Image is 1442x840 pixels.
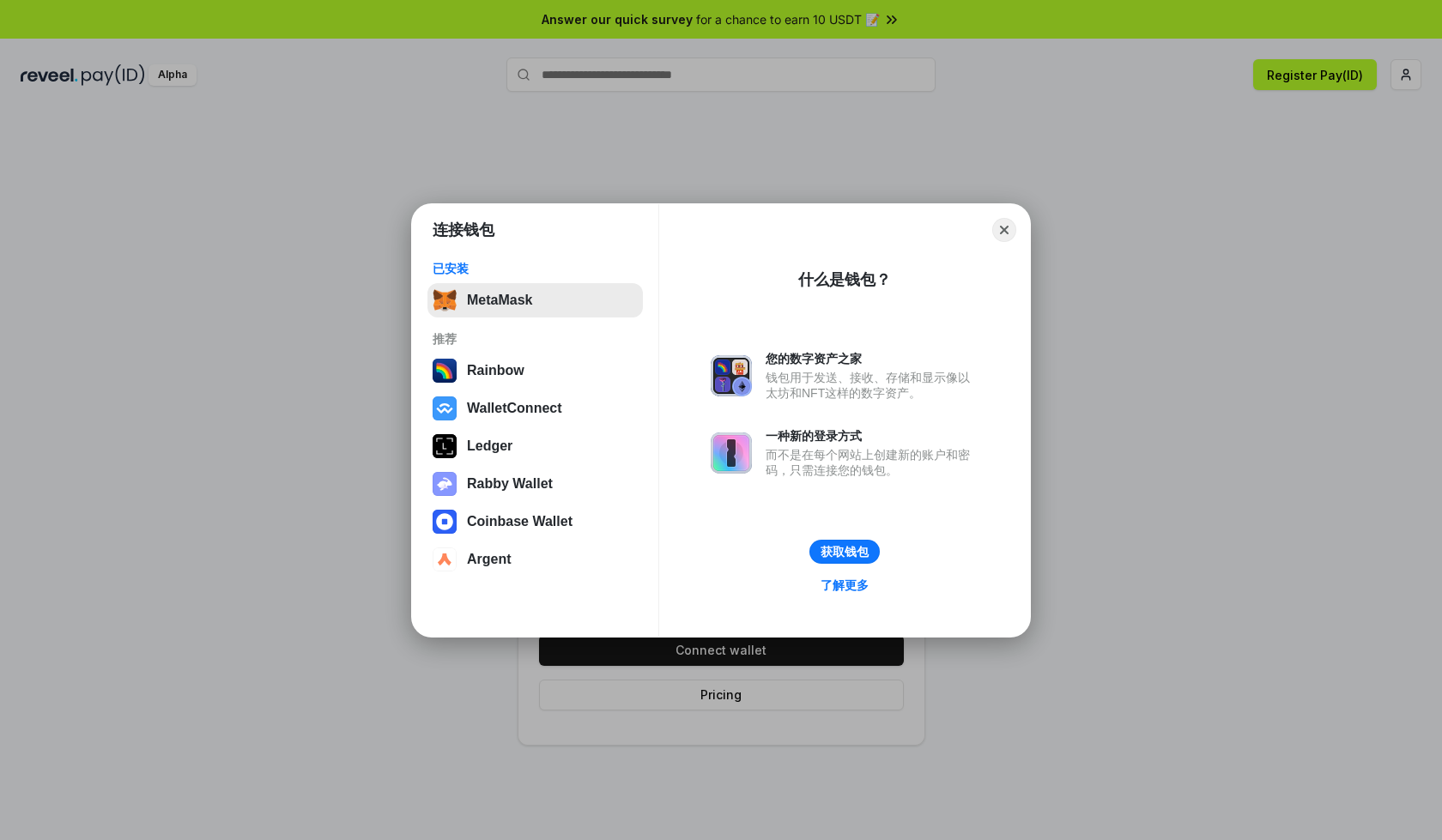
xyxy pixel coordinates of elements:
[809,540,880,564] button: 获取钱包
[467,514,573,529] div: Coinbase Wallet
[821,577,869,593] div: 了解更多
[467,401,562,416] div: WalletConnect
[992,218,1016,242] button: Close
[433,434,457,458] img: svg+xml,%3Csvg%20xmlns%3D%22http%3A%2F%2Fwww.w3.org%2F2000%2Fsvg%22%20width%3D%2228%22%20height%3...
[766,428,978,444] div: 一种新的登录方式
[433,359,457,383] img: svg+xml,%3Csvg%20width%3D%22120%22%20height%3D%22120%22%20viewBox%3D%220%200%20120%20120%22%20fil...
[810,574,879,596] a: 了解更多
[427,391,643,426] button: WalletConnect
[433,288,457,312] img: svg+xml,%3Csvg%20fill%3D%22none%22%20height%3D%2233%22%20viewBox%3D%220%200%2035%2033%22%20width%...
[798,269,891,290] div: 什么是钱包？
[433,331,638,347] div: 推荐
[427,467,643,501] button: Rabby Wallet
[427,354,643,388] button: Rainbow
[766,351,978,366] div: 您的数字资产之家
[467,476,553,492] div: Rabby Wallet
[711,432,752,474] img: svg+xml,%3Csvg%20xmlns%3D%22http%3A%2F%2Fwww.w3.org%2F2000%2Fsvg%22%20fill%3D%22none%22%20viewBox...
[433,510,457,534] img: svg+xml,%3Csvg%20width%3D%2228%22%20height%3D%2228%22%20viewBox%3D%220%200%2028%2028%22%20fill%3D...
[467,552,512,567] div: Argent
[711,355,752,396] img: svg+xml,%3Csvg%20xmlns%3D%22http%3A%2F%2Fwww.w3.org%2F2000%2Fsvg%22%20fill%3D%22none%22%20viewBox...
[433,396,457,420] img: svg+xml,%3Csvg%20width%3D%2228%22%20height%3D%2228%22%20viewBox%3D%220%200%2028%2028%22%20fill%3D...
[467,293,532,308] div: MetaMask
[766,447,978,478] div: 而不是在每个网站上创建新的账户和密码，只需连接您的钱包。
[467,363,524,378] div: Rainbow
[427,429,643,463] button: Ledger
[433,261,638,276] div: 已安装
[433,547,457,571] img: svg+xml,%3Csvg%20width%3D%2228%22%20height%3D%2228%22%20viewBox%3D%220%200%2028%2028%22%20fill%3D...
[433,472,457,496] img: svg+xml,%3Csvg%20xmlns%3D%22http%3A%2F%2Fwww.w3.org%2F2000%2Fsvg%22%20fill%3D%22none%22%20viewBox...
[427,542,643,577] button: Argent
[467,438,512,454] div: Ledger
[433,220,494,240] h1: 连接钱包
[427,283,643,317] button: MetaMask
[427,505,643,539] button: Coinbase Wallet
[766,370,978,401] div: 钱包用于发送、接收、存储和显示像以太坊和NFT这样的数字资产。
[821,544,869,559] div: 获取钱包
